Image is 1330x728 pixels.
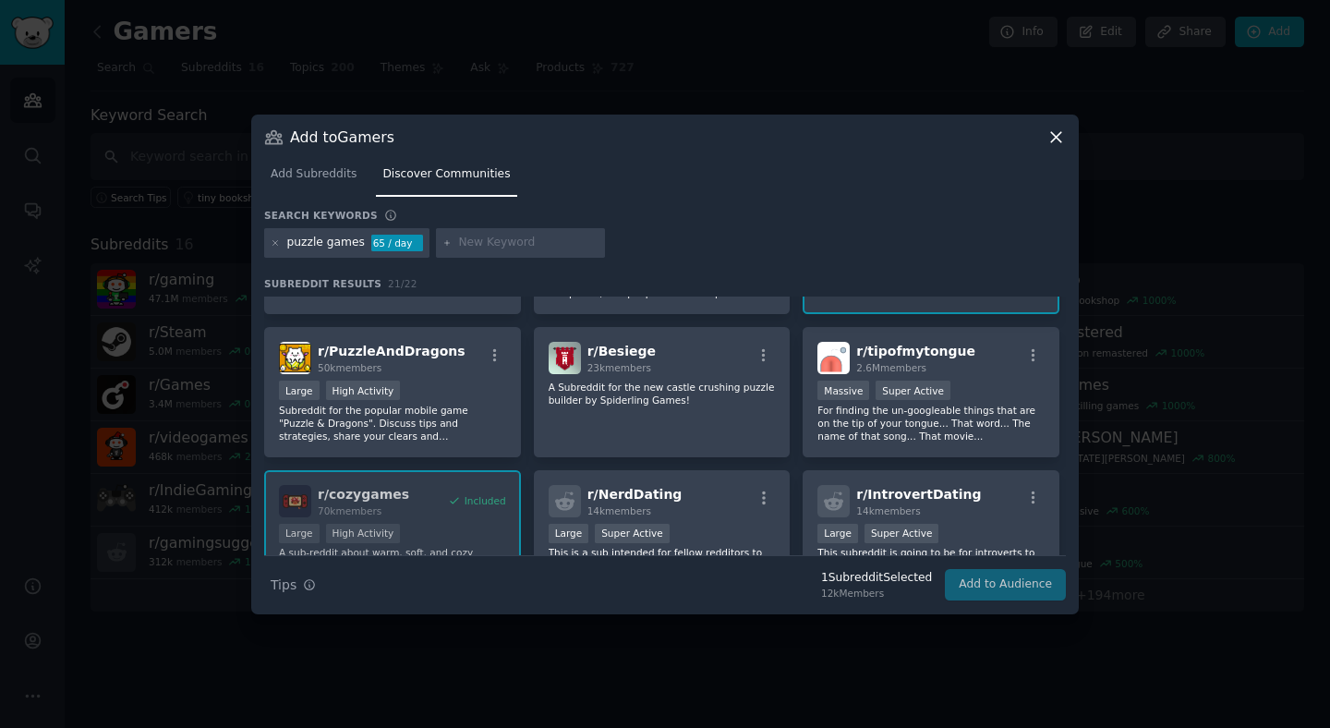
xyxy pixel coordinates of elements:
div: 65 / day [371,235,423,251]
span: 14k members [856,505,920,516]
img: tipofmytongue [817,342,850,374]
span: r/ NerdDating [587,487,683,502]
p: This is a sub intended for fellow redditors to find love or friends that they share the same inte... [549,546,776,585]
p: This subreddit is going to be for introverts to find each other. [817,546,1045,572]
div: Super Active [595,524,670,543]
div: Large [549,524,589,543]
span: 21 / 22 [388,278,417,289]
span: r/ IntrovertDating [856,487,981,502]
span: 50k members [318,362,381,373]
span: r/ Besiege [587,344,656,358]
div: puzzle games [287,235,365,251]
span: 14k members [587,505,651,516]
p: Subreddit for the popular mobile game "Puzzle & Dragons". Discuss tips and strategies, share your... [279,404,506,443]
span: Discover Communities [382,166,510,183]
span: Add Subreddits [271,166,357,183]
div: Super Active [876,381,950,400]
a: Add Subreddits [264,160,363,198]
div: Super Active [864,524,939,543]
input: New Keyword [458,235,598,251]
div: Large [817,524,858,543]
button: Tips [264,569,322,601]
h3: Search keywords [264,209,378,222]
div: High Activity [326,381,401,400]
span: r/ tipofmytongue [856,344,975,358]
span: r/ PuzzleAndDragons [318,344,465,358]
p: A Subreddit for the new castle crushing puzzle builder by Spiderling Games! [549,381,776,406]
span: Tips [271,576,296,595]
img: Besiege [549,342,581,374]
div: Massive [817,381,869,400]
div: Large [279,381,320,400]
img: PuzzleAndDragons [279,342,311,374]
div: 1 Subreddit Selected [821,570,932,587]
span: 23k members [587,362,651,373]
span: Subreddit Results [264,277,381,290]
h3: Add to Gamers [290,127,394,147]
p: For finding the un-googleable things that are on the tip of your tongue... That word... The name ... [817,404,1045,443]
div: 12k Members [821,587,932,600]
span: 2.6M members [856,362,926,373]
a: Discover Communities [376,160,516,198]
